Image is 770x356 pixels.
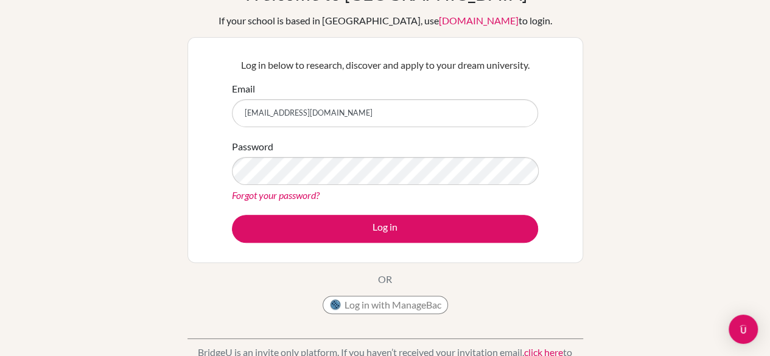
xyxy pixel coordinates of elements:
[219,13,552,28] div: If your school is based in [GEOGRAPHIC_DATA], use to login.
[232,215,538,243] button: Log in
[323,296,448,314] button: Log in with ManageBac
[378,272,392,287] p: OR
[439,15,519,26] a: [DOMAIN_NAME]
[729,315,758,344] div: Open Intercom Messenger
[232,139,273,154] label: Password
[232,189,320,201] a: Forgot your password?
[232,82,255,96] label: Email
[232,58,538,72] p: Log in below to research, discover and apply to your dream university.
